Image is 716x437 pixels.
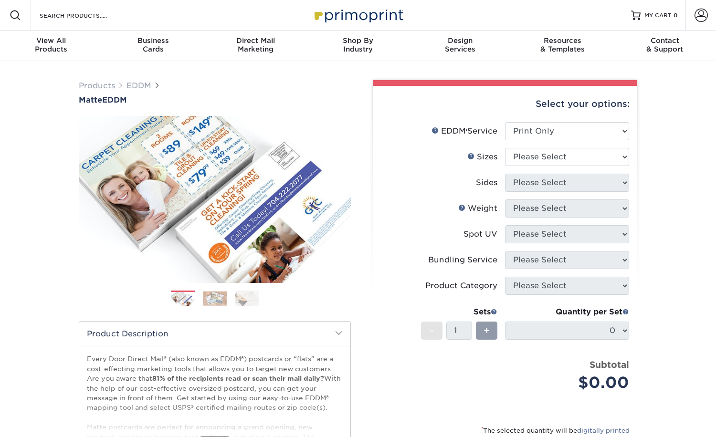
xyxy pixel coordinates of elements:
[425,280,497,291] div: Product Category
[102,36,204,45] span: Business
[674,12,678,19] span: 0
[409,31,511,61] a: DesignServices
[463,229,497,240] div: Spot UV
[511,36,613,45] span: Resources
[409,36,511,45] span: Design
[79,322,350,346] h2: Product Description
[79,95,351,104] a: MatteEDDM
[380,86,630,122] div: Select your options:
[432,125,497,137] div: EDDM Service
[102,31,204,61] a: BusinessCards
[310,5,406,25] img: Primoprint
[126,81,151,90] a: EDDM
[79,95,102,104] span: Matte
[205,36,307,45] span: Direct Mail
[421,306,497,318] div: Sets
[505,306,629,318] div: Quantity per Set
[79,81,115,90] a: Products
[409,36,511,53] div: Services
[152,375,324,382] strong: 81% of the recipients read or scan their mail daily?
[467,151,497,163] div: Sizes
[590,359,629,370] strong: Subtotal
[79,109,351,290] img: Matte 01
[476,177,497,188] div: Sides
[614,36,716,45] span: Contact
[307,36,409,53] div: Industry
[102,36,204,53] div: Cards
[39,10,132,21] input: SEARCH PRODUCTS.....
[577,427,630,434] a: digitally printed
[614,31,716,61] a: Contact& Support
[481,427,630,434] small: The selected quantity will be
[466,129,467,133] sup: ®
[511,31,613,61] a: Resources& Templates
[79,95,351,104] h1: EDDM
[484,323,490,338] span: +
[307,36,409,45] span: Shop By
[205,36,307,53] div: Marketing
[644,11,672,20] span: MY CART
[307,31,409,61] a: Shop ByIndustry
[512,371,629,394] div: $0.00
[203,291,227,306] img: EDDM 02
[171,291,195,307] img: EDDM 01
[205,31,307,61] a: Direct MailMarketing
[430,323,434,338] span: -
[428,254,497,266] div: Bundling Service
[614,36,716,53] div: & Support
[235,290,259,307] img: EDDM 03
[511,36,613,53] div: & Templates
[458,203,497,214] div: Weight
